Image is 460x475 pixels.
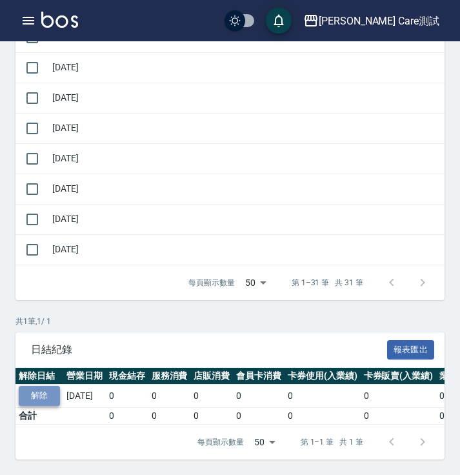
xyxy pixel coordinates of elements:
[301,436,363,448] p: 第 1–1 筆 共 1 筆
[31,343,387,356] span: 日結紀錄
[298,8,445,34] button: [PERSON_NAME] Care測試
[233,408,285,425] td: 0
[106,408,148,425] td: 0
[148,408,191,425] td: 0
[19,386,60,406] button: 解除
[15,368,63,385] th: 解除日結
[49,174,445,204] td: [DATE]
[292,277,363,288] p: 第 1–31 筆 共 31 筆
[249,425,280,460] div: 50
[240,265,271,300] div: 50
[319,13,439,29] div: [PERSON_NAME] Care測試
[285,385,361,408] td: 0
[15,408,63,425] td: 合計
[387,340,435,360] button: 報表匯出
[49,83,445,113] td: [DATE]
[266,8,292,34] button: save
[190,385,233,408] td: 0
[106,385,148,408] td: 0
[285,368,361,385] th: 卡券使用(入業績)
[148,385,191,408] td: 0
[49,143,445,174] td: [DATE]
[15,316,445,327] p: 共 1 筆, 1 / 1
[63,368,106,385] th: 營業日期
[49,52,445,83] td: [DATE]
[148,368,191,385] th: 服務消費
[49,234,445,265] td: [DATE]
[41,12,78,28] img: Logo
[49,204,445,234] td: [DATE]
[361,385,437,408] td: 0
[361,408,437,425] td: 0
[190,408,233,425] td: 0
[49,113,445,143] td: [DATE]
[285,408,361,425] td: 0
[233,385,285,408] td: 0
[233,368,285,385] th: 會員卡消費
[387,343,435,355] a: 報表匯出
[63,385,106,408] td: [DATE]
[188,277,235,288] p: 每頁顯示數量
[197,436,244,448] p: 每頁顯示數量
[190,368,233,385] th: 店販消費
[106,368,148,385] th: 現金結存
[361,368,437,385] th: 卡券販賣(入業績)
